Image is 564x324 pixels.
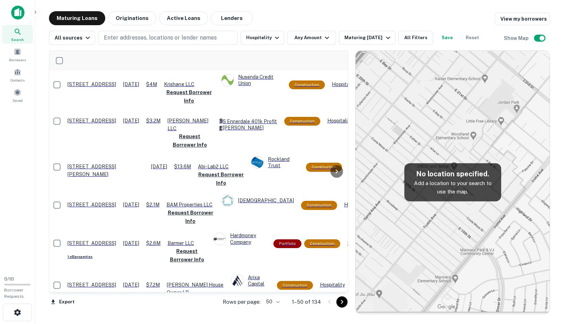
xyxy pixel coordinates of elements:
[67,201,116,209] p: [STREET_ADDRESS]
[263,297,281,307] div: 50
[123,201,139,209] p: [DATE]
[146,80,157,88] p: $4M
[219,117,223,132] p: S E
[13,98,23,103] span: Saved
[98,31,238,45] button: Enter addresses, locations or lender names
[67,281,116,289] p: [STREET_ADDRESS]
[2,65,33,84] a: Contacts
[49,31,95,45] button: All sources
[320,281,345,289] p: Hospitality
[231,275,243,287] img: picture
[231,274,270,287] div: Arixa Capital
[198,170,244,187] button: Request Borrower Info
[410,169,495,179] h5: No location specified.
[167,247,206,264] button: Request Borrower Info
[4,288,24,299] span: Borrower Requests
[104,34,217,42] p: Enter addresses, locations or lender names
[166,201,214,209] p: BAM Properties LLC
[356,51,550,314] img: map-placeholder.webp
[123,117,139,125] p: [DATE]
[301,201,337,210] div: This loan purpose was for construction
[164,80,214,88] p: Krishang LLC
[251,156,299,169] div: Rockland Trust
[211,11,253,25] button: Lenders
[108,11,156,25] button: Originations
[151,163,167,170] p: [DATE]
[55,34,92,42] div: All sources
[327,117,352,125] p: Hospitality
[159,11,208,25] button: Active Loans
[11,6,24,20] img: capitalize-icon.png
[221,194,294,207] div: [DEMOGRAPHIC_DATA]
[284,117,320,126] div: This loan purpose was for construction
[292,298,321,306] p: 1–50 of 134
[198,163,244,170] p: Abi-lab2 LLC
[67,239,116,247] p: [STREET_ADDRESS]
[2,45,33,64] a: Borrowers
[167,281,224,296] p: [PERSON_NAME] House Owner LP
[2,86,33,105] a: Saved
[289,80,325,89] div: This loan purpose was for construction
[146,201,159,209] p: $2.1M
[67,80,116,88] p: [STREET_ADDRESS]
[67,117,116,125] p: [STREET_ADDRESS]
[2,25,33,44] a: Search
[11,37,24,42] span: Search
[222,195,234,206] img: picture
[222,74,234,86] img: picture
[67,254,116,260] h6: 1 of 2 properties
[241,31,284,45] button: Hospitality
[164,88,214,105] button: Request Borrower Info
[529,268,564,302] iframe: Chat Widget
[10,77,24,83] span: Contacts
[67,163,144,178] p: [STREET_ADDRESS][PERSON_NAME]
[146,117,160,125] p: $3.2M
[123,239,139,247] p: [DATE]
[49,11,105,25] button: Maturing Loans
[49,297,76,307] button: Export
[219,117,277,132] div: S Ennerdale 401k Profit [PERSON_NAME]
[146,239,160,247] p: $2.6M
[167,132,212,149] button: Request Borrower Info
[167,117,212,132] p: [PERSON_NAME] LLC
[336,296,348,308] button: Go to next page
[344,201,369,209] p: Hospitality
[4,276,14,282] span: 0 / 10
[174,163,191,170] p: $13.6M
[123,80,139,88] p: [DATE]
[287,31,336,45] button: Any Amount
[223,298,260,306] p: Rows per page:
[221,74,282,86] div: Nusenda Credit Union
[277,281,313,290] div: This loan purpose was for construction
[436,31,458,45] button: Save your search to get updates of matches that match your search criteria.
[304,239,340,248] div: This loan purpose was for construction
[344,34,392,42] div: Maturing [DATE]
[398,31,433,45] button: All Filters
[123,281,139,289] p: [DATE]
[461,31,484,45] button: Reset
[504,34,530,42] h6: Show Map
[213,232,266,245] div: Hardmoney Company
[167,239,206,247] p: Barmer LLC
[214,233,226,245] img: picture
[339,31,395,45] button: Maturing [DATE]
[166,209,214,225] button: Request Borrower Info
[495,13,550,25] a: View my borrowers
[273,239,301,248] div: This is a portfolio loan with 2 properties
[347,239,372,247] p: Hospitality
[146,281,160,289] p: $7.2M
[410,179,495,196] p: Add a location to your search to use the map.
[251,156,263,168] img: picture
[332,80,357,88] p: Hospitality
[306,163,342,171] div: This loan purpose was for construction
[9,57,26,63] span: Borrowers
